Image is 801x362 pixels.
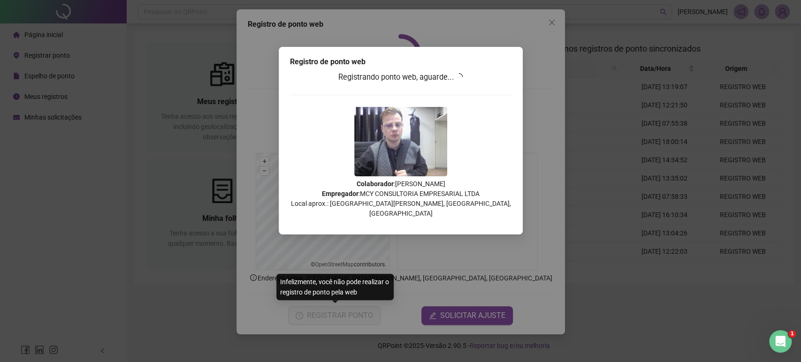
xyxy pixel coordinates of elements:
[788,330,796,338] span: 1
[290,56,511,68] div: Registro de ponto web
[455,73,463,81] span: loading
[276,274,394,300] div: Infelizmente, você não pode realizar o registro de ponto pela web
[769,330,792,353] iframe: Intercom live chat
[322,190,359,197] strong: Empregador
[290,71,511,83] h3: Registrando ponto web, aguarde...
[356,180,393,188] strong: Colaborador
[290,179,511,219] p: : [PERSON_NAME] : MCY CONSULTORIA EMPRESARIAL LTDA Local aprox.: [GEOGRAPHIC_DATA][PERSON_NAME], ...
[354,107,447,176] img: 9k=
